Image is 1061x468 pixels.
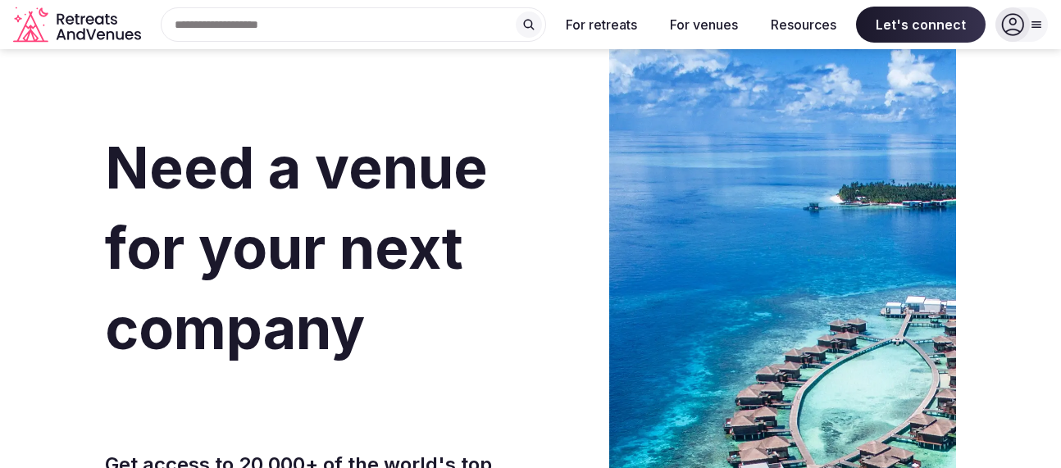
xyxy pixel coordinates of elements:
button: Resources [758,7,849,43]
a: Visit the homepage [13,7,144,43]
button: For venues [657,7,751,43]
span: Need a venue for your next company [105,133,488,363]
svg: Retreats and Venues company logo [13,7,144,43]
span: Let's connect [856,7,986,43]
button: For retreats [553,7,650,43]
